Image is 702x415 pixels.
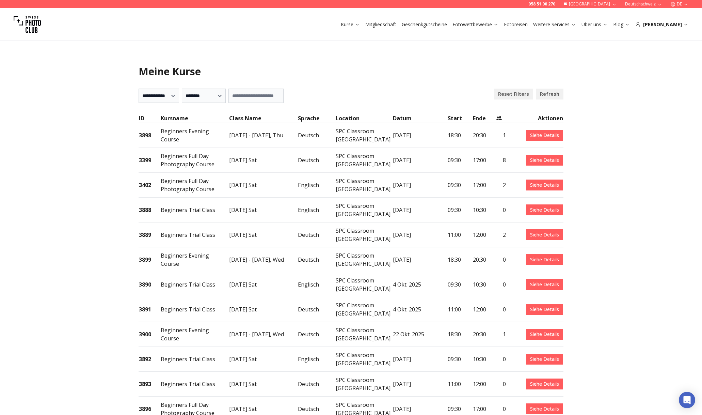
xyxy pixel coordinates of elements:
[496,347,506,372] td: 0
[473,247,496,272] td: 20:30
[540,91,559,97] b: Refresh
[160,247,229,272] td: Beginners Evening Course
[229,247,298,272] td: [DATE] - [DATE], Wed
[447,322,473,347] td: 18:30
[447,173,473,198] td: 09:30
[160,222,229,247] td: Beginners Trial Class
[160,114,229,123] th: Kursname
[393,114,447,123] th: Datum
[335,297,393,322] td: SPC Classroom [GEOGRAPHIC_DATA]
[581,21,608,28] a: Über uns
[402,21,447,28] a: Geschenkgutscheine
[452,21,498,28] a: Fotowettbewerbe
[496,148,506,173] td: 8
[335,198,393,222] td: SPC Classroom [GEOGRAPHIC_DATA]
[393,372,447,397] td: [DATE]
[399,20,450,29] button: Geschenkgutscheine
[335,173,393,198] td: SPC Classroom [GEOGRAPHIC_DATA]
[298,347,335,372] td: Englisch
[160,347,229,372] td: Beginners Trial Class
[160,123,229,148] td: Beginners Evening Course
[447,114,473,123] th: Start
[473,372,496,397] td: 12:00
[528,1,555,7] a: 058 51 00 270
[139,198,160,222] td: 3888
[139,372,160,397] td: 3893
[473,272,496,297] td: 10:30
[139,272,160,297] td: 3890
[335,347,393,372] td: SPC Classroom [GEOGRAPHIC_DATA]
[160,173,229,198] td: Beginners Full Day Photography Course
[473,148,496,173] td: 17:00
[393,173,447,198] td: [DATE]
[533,21,576,28] a: Weitere Services
[498,91,529,97] b: Reset Filters
[335,247,393,272] td: SPC Classroom [GEOGRAPHIC_DATA]
[393,198,447,222] td: [DATE]
[496,173,506,198] td: 2
[298,123,335,148] td: Deutsch
[496,272,506,297] td: 0
[496,222,506,247] td: 2
[335,114,393,123] th: Location
[298,247,335,272] td: Deutsch
[501,20,530,29] button: Fotoreisen
[579,20,610,29] button: Über uns
[536,89,563,99] button: Refresh
[506,114,563,123] th: Aktionen
[229,297,298,322] td: [DATE] Sat
[393,322,447,347] td: 22 Okt. 2025
[473,297,496,322] td: 12:00
[526,329,563,340] a: Siehe Details
[526,354,563,365] a: Siehe Details
[363,20,399,29] button: Mitgliedschaft
[335,148,393,173] td: SPC Classroom [GEOGRAPHIC_DATA]
[298,198,335,222] td: Englisch
[393,222,447,247] td: [DATE]
[496,198,506,222] td: 0
[473,123,496,148] td: 20:30
[341,21,360,28] a: Kurse
[139,247,160,272] td: 3899
[338,20,363,29] button: Kurse
[393,272,447,297] td: 4 Okt. 2025
[526,254,563,265] a: Siehe Details
[139,173,160,198] td: 3402
[160,372,229,397] td: Beginners Trial Class
[526,279,563,290] a: Siehe Details
[473,347,496,372] td: 10:30
[229,222,298,247] td: [DATE] Sat
[160,322,229,347] td: Beginners Evening Course
[298,372,335,397] td: Deutsch
[229,173,298,198] td: [DATE] Sat
[447,123,473,148] td: 18:30
[473,222,496,247] td: 12:00
[365,21,396,28] a: Mitgliedschaft
[335,322,393,347] td: SPC Classroom [GEOGRAPHIC_DATA]
[298,272,335,297] td: Englisch
[160,198,229,222] td: Beginners Trial Class
[496,322,506,347] td: 1
[335,222,393,247] td: SPC Classroom [GEOGRAPHIC_DATA]
[139,222,160,247] td: 3889
[229,198,298,222] td: [DATE] Sat
[610,20,633,29] button: Blog
[447,347,473,372] td: 09:30
[139,65,563,78] h1: Meine Kurse
[160,272,229,297] td: Beginners Trial Class
[496,372,506,397] td: 0
[526,379,563,389] a: Siehe Details
[494,89,533,99] button: Reset Filters
[473,322,496,347] td: 20:30
[393,297,447,322] td: 4 Okt. 2025
[229,114,298,123] th: Class Name
[298,148,335,173] td: Deutsch
[229,372,298,397] td: [DATE] Sat
[14,11,41,38] img: Swiss photo club
[504,21,528,28] a: Fotoreisen
[526,403,563,414] a: Siehe Details
[298,173,335,198] td: Englisch
[139,148,160,173] td: 3399
[526,229,563,240] a: Siehe Details
[447,247,473,272] td: 18:30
